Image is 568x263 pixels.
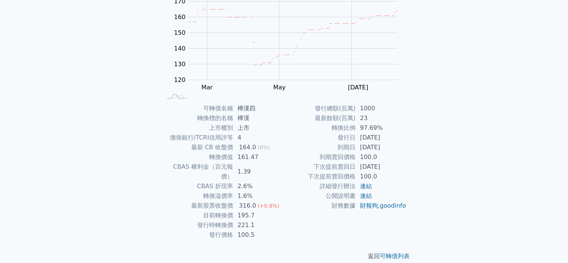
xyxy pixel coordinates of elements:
[284,113,356,123] td: 最新餘額(百萬)
[162,181,233,191] td: CBAS 折現率
[233,113,284,123] td: 樺漢
[162,104,233,113] td: 可轉債名稱
[233,133,284,143] td: 4
[284,152,356,162] td: 到期賣回價格
[284,201,356,211] td: 財務數據
[284,123,356,133] td: 轉換比例
[233,152,284,162] td: 161.47
[284,104,356,113] td: 發行總額(百萬)
[162,143,233,152] td: 最新 CB 收盤價
[531,227,568,263] iframe: Chat Widget
[174,76,186,83] tspan: 120
[162,211,233,220] td: 目前轉換價
[201,84,213,91] tspan: Mar
[356,172,407,181] td: 100.0
[356,133,407,143] td: [DATE]
[284,162,356,172] td: 下次提前賣回日
[356,201,407,211] td: ,
[162,191,233,201] td: 轉換溢價率
[258,144,270,150] span: (0%)
[284,172,356,181] td: 下次提前賣回價格
[356,113,407,123] td: 23
[273,84,285,91] tspan: May
[174,29,186,36] tspan: 150
[380,202,406,209] a: goodinfo
[174,13,186,21] tspan: 160
[233,220,284,230] td: 221.1
[284,143,356,152] td: 到期日
[162,162,233,181] td: CBAS 權利金（百元報價）
[356,162,407,172] td: [DATE]
[153,252,416,261] p: 返回
[238,201,258,211] div: 316.0
[284,181,356,191] td: 詳細發行辦法
[162,220,233,230] td: 發行時轉換價
[348,84,368,91] tspan: [DATE]
[360,192,372,199] a: 連結
[531,227,568,263] div: 聊天小工具
[284,133,356,143] td: 發行日
[356,104,407,113] td: 1000
[233,230,284,240] td: 100.5
[356,143,407,152] td: [DATE]
[233,211,284,220] td: 195.7
[233,181,284,191] td: 2.6%
[233,123,284,133] td: 上市
[162,123,233,133] td: 上市櫃別
[162,113,233,123] td: 轉換標的名稱
[380,253,410,260] a: 可轉債列表
[238,143,258,152] div: 164.0
[162,133,233,143] td: 擔保銀行/TCRI信用評等
[284,191,356,201] td: 公開說明書
[162,152,233,162] td: 轉換價值
[233,191,284,201] td: 1.6%
[174,45,186,52] tspan: 140
[360,202,378,209] a: 財報狗
[233,162,284,181] td: 1.39
[174,61,186,68] tspan: 130
[162,230,233,240] td: 發行價格
[258,203,279,209] span: (+0.8%)
[356,123,407,133] td: 97.69%
[162,201,233,211] td: 最新股票收盤價
[233,104,284,113] td: 樺漢四
[356,152,407,162] td: 100.0
[360,183,372,190] a: 連結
